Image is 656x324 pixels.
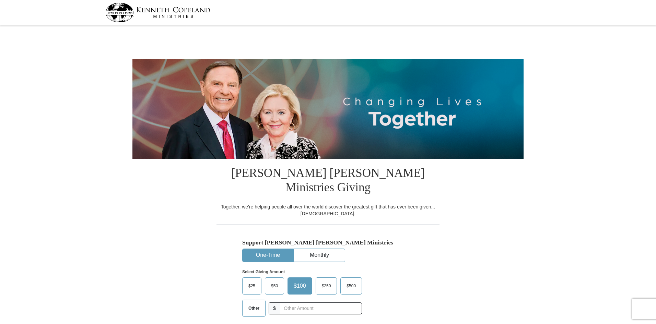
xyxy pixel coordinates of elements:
[105,3,210,22] img: kcm-header-logo.svg
[243,249,293,262] button: One-Time
[268,281,281,291] span: $50
[280,302,362,314] input: Other Amount
[343,281,359,291] span: $500
[290,281,309,291] span: $100
[216,203,440,217] div: Together, we're helping people all over the world discover the greatest gift that has ever been g...
[242,239,414,246] h5: Support [PERSON_NAME] [PERSON_NAME] Ministries
[294,249,345,262] button: Monthly
[245,303,263,313] span: Other
[318,281,335,291] span: $250
[245,281,259,291] span: $25
[216,159,440,203] h1: [PERSON_NAME] [PERSON_NAME] Ministries Giving
[269,302,280,314] span: $
[242,269,285,274] strong: Select Giving Amount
